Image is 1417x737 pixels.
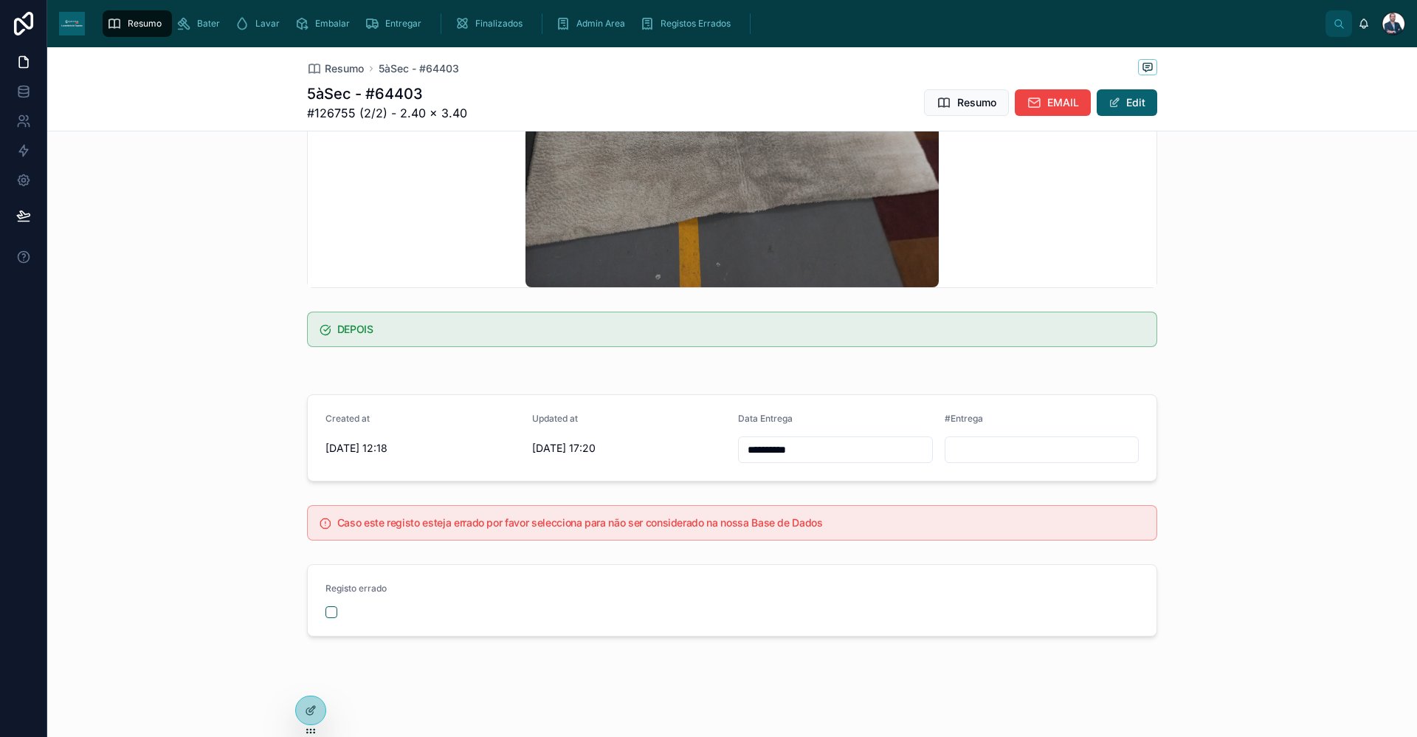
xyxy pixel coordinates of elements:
h5: DEPOIS [337,324,1145,335]
span: Resumo [325,61,364,76]
a: Resumo [307,61,364,76]
a: Finalizados [450,10,533,37]
span: Registos Errados [661,18,731,30]
a: Admin Area [551,10,635,37]
a: Entregar [360,10,432,37]
span: Updated at [532,413,578,424]
span: #126755 (2/2) - 2.40 x 3.40 [307,104,467,122]
h1: 5àSec - #64403 [307,83,467,104]
span: Registo errado [325,583,387,594]
a: 5àSec - #64403 [379,61,459,76]
span: Entregar [385,18,421,30]
a: Registos Errados [635,10,741,37]
span: Bater [197,18,220,30]
span: Created at [325,413,370,424]
span: EMAIL [1047,95,1079,110]
a: Embalar [290,10,360,37]
span: Resumo [128,18,162,30]
span: Resumo [957,95,996,110]
span: Finalizados [475,18,523,30]
span: #Entrega [945,413,983,424]
span: Admin Area [576,18,625,30]
button: Resumo [924,89,1009,116]
a: Resumo [103,10,172,37]
button: Edit [1097,89,1157,116]
a: Bater [172,10,230,37]
span: [DATE] 12:18 [325,441,520,456]
span: Embalar [315,18,350,30]
a: Lavar [230,10,290,37]
span: Data Entrega [738,413,793,424]
h5: Caso este registo esteja errado por favor selecciona para não ser considerado na nossa Base de Dados [337,518,1145,528]
span: [DATE] 17:20 [532,441,727,456]
button: EMAIL [1015,89,1091,116]
span: Lavar [255,18,280,30]
img: App logo [59,12,85,35]
div: scrollable content [97,7,1325,40]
